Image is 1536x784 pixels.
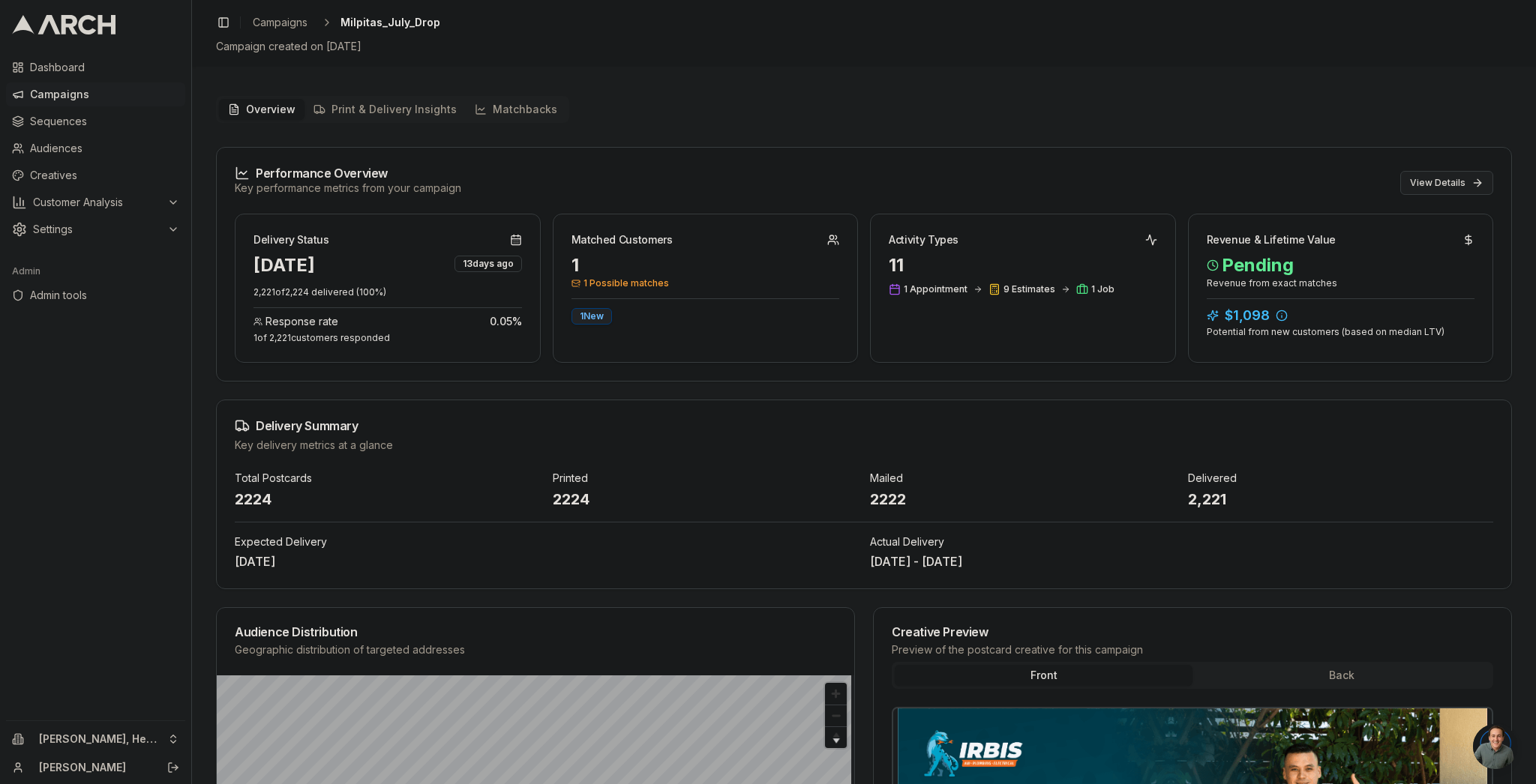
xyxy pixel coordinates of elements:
[571,308,612,325] div: 1 New
[1400,171,1493,195] button: View Details
[235,438,1493,453] div: Key delivery metrics at a glance
[253,286,522,298] p: 2,221 of 2,224 delivered ( 100 %)
[163,757,184,778] button: Log out
[571,253,840,277] div: 1
[870,471,1176,486] div: Mailed
[466,99,566,120] button: Matchbacks
[1188,471,1494,486] div: Delivered
[39,760,151,775] a: [PERSON_NAME]
[6,163,185,187] a: Creatives
[454,256,522,272] div: 13 days ago
[553,471,859,486] div: Printed
[553,489,859,510] div: 2224
[6,82,185,106] a: Campaigns
[571,277,840,289] span: 1 Possible matches
[33,195,161,210] span: Customer Analysis
[904,283,967,295] span: 1 Appointment
[1192,665,1490,686] button: Back
[1003,283,1055,295] span: 9 Estimates
[6,190,185,214] button: Customer Analysis
[235,166,461,181] div: Performance Overview
[870,489,1176,510] div: 2222
[265,314,338,329] span: Response rate
[6,259,185,283] div: Admin
[6,283,185,307] a: Admin tools
[892,642,1493,657] div: Preview of the postcard creative for this campaign
[235,642,836,657] div: Geographic distribution of targeted addresses
[1207,232,1336,247] div: Revenue & Lifetime Value
[825,726,847,748] button: Reset bearing to north
[571,232,673,247] div: Matched Customers
[340,15,440,30] span: Milpitas_July_Drop
[219,99,304,120] button: Overview
[39,732,161,746] span: [PERSON_NAME], Heating, Cooling and Drains
[825,683,847,705] button: Zoom in
[30,141,179,156] span: Audiences
[304,99,466,120] button: Print & Delivery Insights
[235,552,858,570] div: [DATE]
[895,665,1192,686] button: Front
[30,168,179,183] span: Creatives
[889,232,958,247] div: Activity Types
[235,181,461,196] div: Key performance metrics from your campaign
[6,136,185,160] a: Audiences
[235,418,1493,433] div: Delivery Summary
[30,114,179,129] span: Sequences
[30,288,179,303] span: Admin tools
[30,87,179,102] span: Campaigns
[235,471,541,486] div: Total Postcards
[1207,305,1475,326] div: $1,098
[6,109,185,133] a: Sequences
[1188,489,1494,510] div: 2,221
[6,727,185,751] button: [PERSON_NAME], Heating, Cooling and Drains
[454,253,522,272] button: 13days ago
[490,314,522,329] span: 0.05 %
[6,217,185,241] button: Settings
[1207,253,1475,277] span: Pending
[253,253,315,277] div: [DATE]
[216,39,1512,54] div: Campaign created on [DATE]
[253,15,307,30] span: Campaigns
[33,222,161,237] span: Settings
[823,729,848,747] span: Reset bearing to north
[892,626,1493,638] div: Creative Preview
[253,332,522,344] div: 1 of 2,221 customers responded
[1207,277,1475,289] div: Revenue from exact matches
[253,232,329,247] div: Delivery Status
[889,253,1157,277] div: 11
[1473,724,1518,769] a: Open chat
[825,705,847,726] span: Zoom out
[247,12,313,33] a: Campaigns
[235,534,858,549] div: Expected Delivery
[870,552,1493,570] div: [DATE] - [DATE]
[235,489,541,510] div: 2224
[247,12,440,33] nav: breadcrumb
[1207,326,1475,338] div: Potential from new customers (based on median LTV)
[1091,283,1114,295] span: 1 Job
[825,705,847,726] button: Zoom out
[6,55,185,79] a: Dashboard
[30,60,179,75] span: Dashboard
[235,626,836,638] div: Audience Distribution
[870,534,1493,549] div: Actual Delivery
